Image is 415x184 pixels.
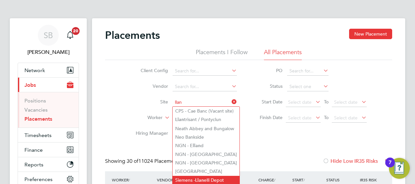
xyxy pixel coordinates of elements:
[173,133,239,141] li: Neo Bankside
[18,143,79,157] button: Finance
[24,161,43,168] span: Reports
[18,157,79,172] button: Reports
[131,130,168,136] label: Hiring Manager
[389,162,392,171] div: 7
[18,25,79,56] a: SB[PERSON_NAME]
[349,29,392,39] button: New Placement
[24,132,52,138] span: Timesheets
[127,158,138,164] span: 30 of
[264,48,302,60] li: All Placements
[24,98,46,104] a: Positions
[18,48,79,56] span: Sara Blatcher
[287,82,329,91] input: Select one
[127,158,181,164] span: 11024 Placements
[173,107,239,115] li: CPS - Cae Banc (Vacant site)
[24,82,36,88] span: Jobs
[18,63,79,77] button: Network
[131,83,168,89] label: Vendor
[334,115,358,121] span: Select date
[24,67,45,73] span: Network
[195,177,204,183] b: Llan
[131,99,168,105] label: Site
[193,143,201,148] b: llan
[105,29,160,42] h2: Placements
[72,27,80,35] span: 20
[288,115,312,121] span: Select date
[253,99,283,105] label: Start Date
[253,68,283,73] label: PO
[389,158,410,179] button: Open Resource Center, 7 new notifications
[125,115,162,121] label: Worker
[288,99,312,105] span: Select date
[24,116,52,122] a: Placements
[173,141,239,150] li: NGN - E d
[323,158,378,164] label: Hide Low IR35 Risks
[173,115,239,124] li: trisant / Pontyclun
[173,167,239,176] li: [GEOGRAPHIC_DATA]
[24,176,53,182] span: Preferences
[173,82,237,91] input: Search for...
[173,159,239,167] li: NGN - [GEOGRAPHIC_DATA]
[287,67,329,76] input: Search for...
[173,98,237,107] input: Search for...
[175,117,184,122] b: Llan
[173,67,237,76] input: Search for...
[173,124,239,133] li: Neath Abbey and Bungalow
[322,98,330,106] span: To
[24,107,48,113] a: Vacancies
[196,48,248,60] li: Placements I Follow
[253,83,283,89] label: Status
[18,128,79,142] button: Timesheets
[253,115,283,120] label: Finish Date
[105,158,182,165] div: Showing
[24,147,43,153] span: Finance
[18,92,79,128] div: Jobs
[173,150,239,159] li: NGN - [GEOGRAPHIC_DATA]
[44,31,53,39] span: SB
[334,99,358,105] span: Select date
[64,25,77,46] a: 20
[131,68,168,73] label: Client Config
[322,113,330,122] span: To
[18,78,79,92] button: Jobs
